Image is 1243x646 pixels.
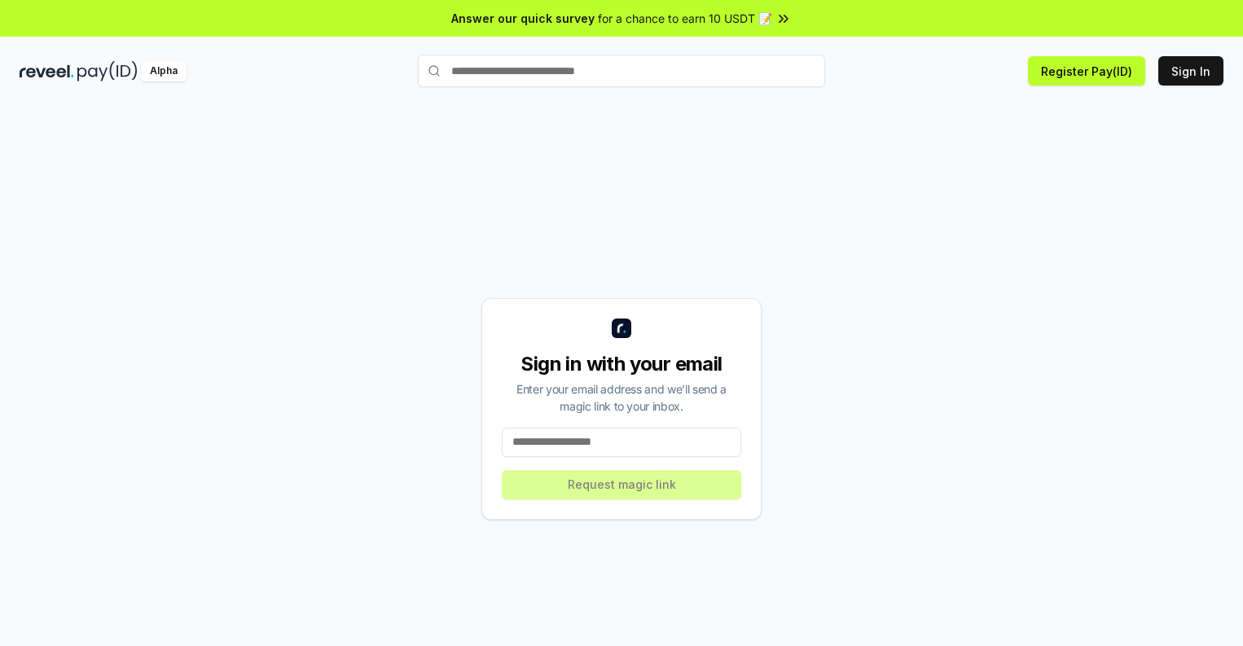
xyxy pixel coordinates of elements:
div: Enter your email address and we’ll send a magic link to your inbox. [502,380,741,415]
button: Sign In [1158,56,1223,86]
img: pay_id [77,61,138,81]
div: Alpha [141,61,187,81]
img: reveel_dark [20,61,74,81]
div: Sign in with your email [502,351,741,377]
span: Answer our quick survey [451,10,595,27]
img: logo_small [612,319,631,338]
button: Register Pay(ID) [1028,56,1145,86]
span: for a chance to earn 10 USDT 📝 [598,10,772,27]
